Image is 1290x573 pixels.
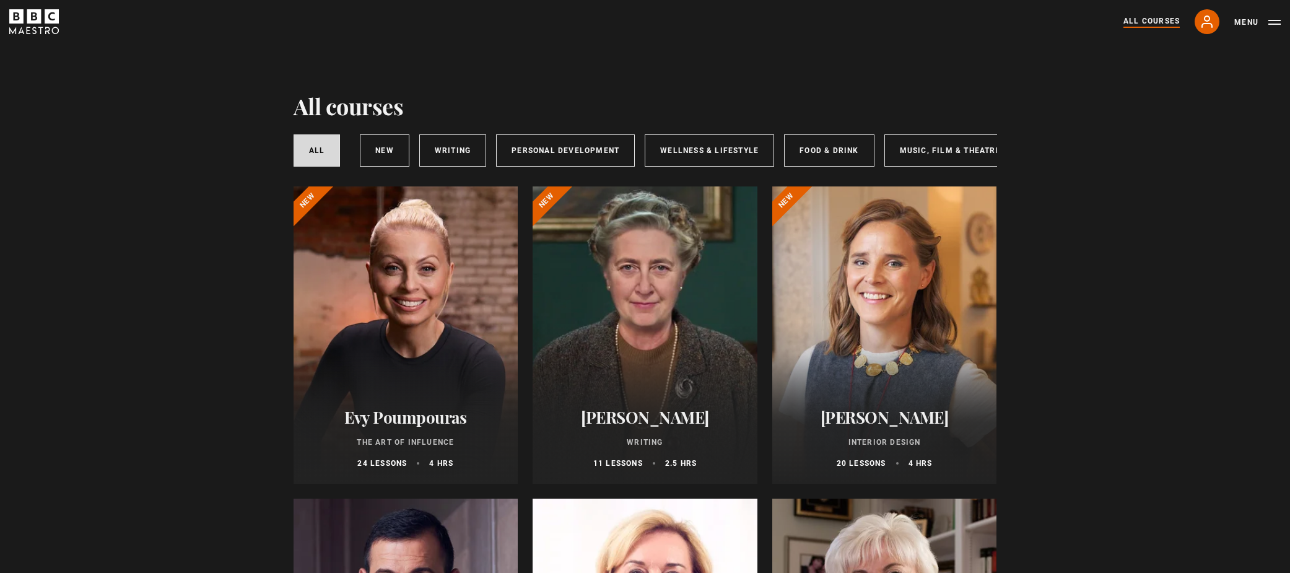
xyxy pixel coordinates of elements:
[547,408,743,427] h2: [PERSON_NAME]
[429,458,453,469] p: 4 hrs
[1234,16,1281,28] button: Toggle navigation
[294,93,404,119] h1: All courses
[787,437,982,448] p: Interior Design
[909,458,933,469] p: 4 hrs
[593,458,643,469] p: 11 lessons
[496,134,635,167] a: Personal Development
[533,186,757,484] a: [PERSON_NAME] Writing 11 lessons 2.5 hrs New
[294,134,341,167] a: All
[884,134,1016,167] a: Music, Film & Theatre
[787,408,982,427] h2: [PERSON_NAME]
[837,458,886,469] p: 20 lessons
[645,134,774,167] a: Wellness & Lifestyle
[665,458,697,469] p: 2.5 hrs
[547,437,743,448] p: Writing
[419,134,486,167] a: Writing
[294,186,518,484] a: Evy Poumpouras The Art of Influence 24 lessons 4 hrs New
[772,186,997,484] a: [PERSON_NAME] Interior Design 20 lessons 4 hrs New
[1123,15,1180,28] a: All Courses
[360,134,409,167] a: New
[784,134,874,167] a: Food & Drink
[308,408,503,427] h2: Evy Poumpouras
[9,9,59,34] svg: BBC Maestro
[308,437,503,448] p: The Art of Influence
[357,458,407,469] p: 24 lessons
